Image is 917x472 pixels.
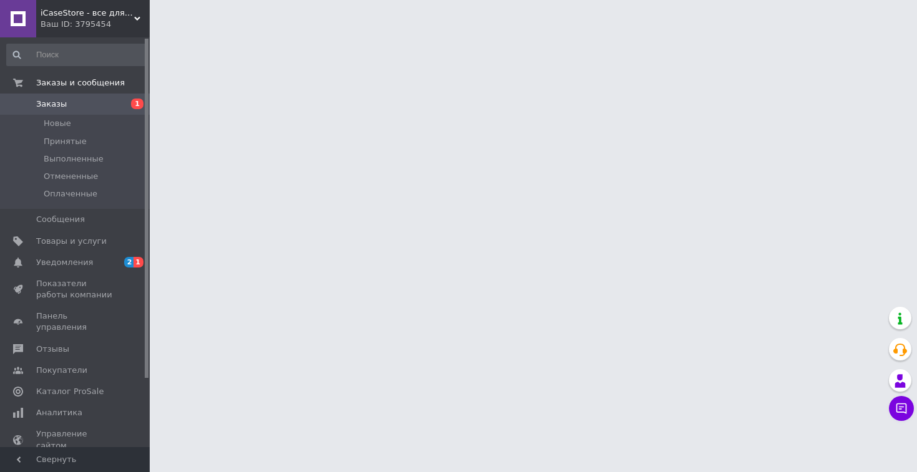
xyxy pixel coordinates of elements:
[44,188,97,200] span: Оплаченные
[36,214,85,225] span: Сообщения
[44,171,98,182] span: Отмененные
[36,386,104,397] span: Каталог ProSale
[36,428,115,451] span: Управление сайтом
[36,278,115,301] span: Показатели работы компании
[44,136,87,147] span: Принятые
[41,19,150,30] div: Ваш ID: 3795454
[6,44,147,66] input: Поиск
[44,118,71,129] span: Новые
[36,99,67,110] span: Заказы
[36,407,82,418] span: Аналитика
[41,7,134,19] span: iCaseStore - все для вашего гаджета
[44,153,104,165] span: Выполненные
[36,257,93,268] span: Уведомления
[36,77,125,89] span: Заказы и сообщения
[36,365,87,376] span: Покупатели
[36,236,107,247] span: Товары и услуги
[133,257,143,267] span: 1
[36,311,115,333] span: Панель управления
[36,344,69,355] span: Отзывы
[889,396,914,421] button: Чат с покупателем
[124,257,134,267] span: 2
[131,99,143,109] span: 1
